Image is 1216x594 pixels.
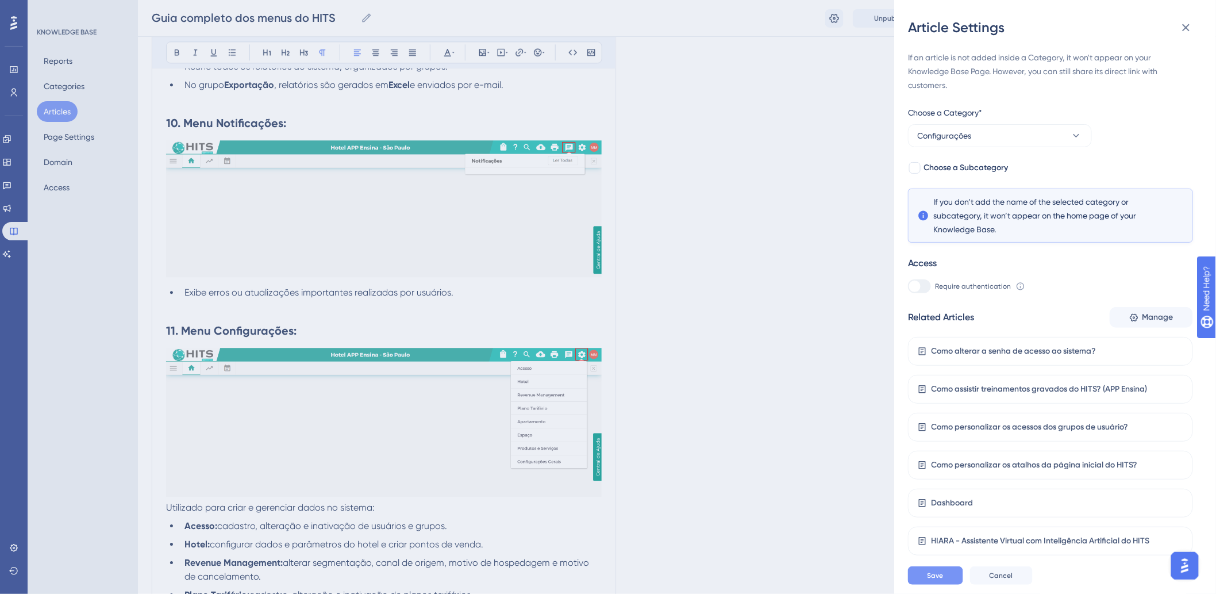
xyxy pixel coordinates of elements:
div: HIARA - Assistente Virtual com Inteligência Artificial do HITS [932,534,1150,548]
div: Como alterar a senha de acesso ao sistema? [932,344,1096,358]
button: Configurações [908,124,1092,147]
span: Cancel [990,571,1013,580]
span: Choose a Subcategory [924,161,1009,175]
div: Related Articles [908,311,975,324]
span: Require authentication [936,282,1011,291]
button: Manage [1110,307,1193,328]
button: Cancel [970,566,1033,585]
div: Dashboard [932,496,973,510]
span: Save [928,571,944,580]
div: Como assistir treinamentos gravados do HITS? (APP Ensina) [932,382,1148,396]
button: Save [908,566,963,585]
div: Article Settings [908,18,1202,37]
div: If an article is not added inside a Category, it won't appear on your Knowledge Base Page. Howeve... [908,51,1193,92]
span: Configurações [918,129,972,143]
span: Manage [1142,311,1173,324]
div: Como personalizar os atalhos da página inicial do HITS? [932,458,1138,472]
span: Need Help? [27,3,72,17]
span: Choose a Category* [908,106,983,120]
span: If you don’t add the name of the selected category or subcategory, it won’t appear on the home pa... [934,195,1167,236]
div: Como personalizar os acessos dos grupos de usuário? [932,420,1129,434]
iframe: UserGuiding AI Assistant Launcher [1168,549,1202,583]
div: Access [908,256,937,270]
